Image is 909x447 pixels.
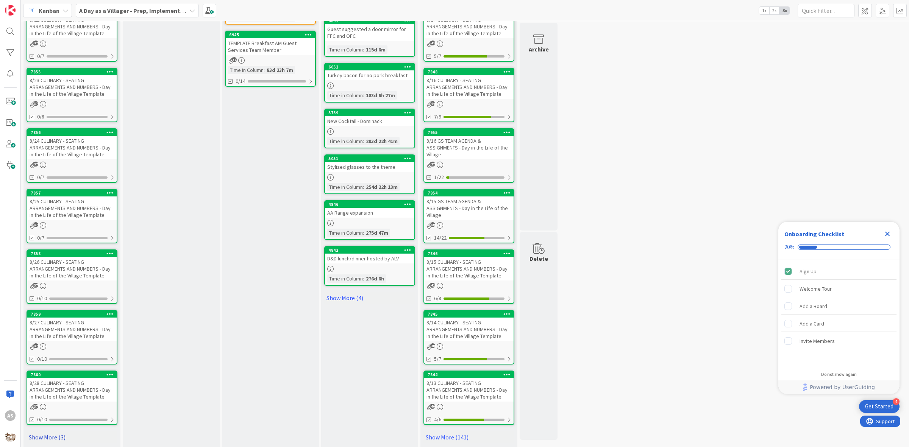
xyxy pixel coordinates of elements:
[428,251,514,256] div: 7846
[424,311,514,318] div: 7845
[27,69,117,75] div: 7855
[800,302,827,311] div: Add a Board
[226,31,315,38] div: 6945
[325,109,414,116] div: 5739
[363,183,364,191] span: :
[325,70,414,80] div: Turkey bacon for no pork breakfast
[784,229,844,238] div: Onboarding Checklist
[781,298,897,315] div: Add a Board is incomplete.
[784,244,893,251] div: Checklist progress: 20%
[325,247,414,254] div: 4842
[779,7,790,14] span: 3x
[228,66,264,74] div: Time in Column
[423,310,514,364] a: 78458/14 CULINARY - SEATING ARRANGEMENTS AND NUMBERS - Day in the Life of the Village Template5/7
[424,250,514,257] div: 7846
[27,311,117,318] div: 7859
[37,113,44,121] span: 0/8
[423,249,514,304] a: 78468/15 CULINARY - SEATING ARRANGEMENTS AND NUMBERS - Day in the Life of the Village Template6/8
[424,378,514,402] div: 8/13 CULINARY - SEATING ARRANGEMENTS AND NUMBERS - Day in the Life of the Village Template
[424,257,514,280] div: 8/15 CULINARY - SEATING ARRANGEMENTS AND NUMBERS - Day in the Life of the Village Template
[5,431,16,442] img: avatar
[27,249,117,304] a: 78588/26 CULINARY - SEATING ARRANGEMENTS AND NUMBERS - Day in the Life of the Village Template0/10
[325,254,414,263] div: D&D lunch/dinner hosted by ALV
[529,254,548,263] div: Delete
[423,431,514,443] a: Show More (141)
[27,431,117,443] a: Show More (3)
[33,283,38,288] span: 37
[31,130,117,135] div: 7856
[31,311,117,317] div: 7859
[33,101,38,106] span: 37
[324,17,415,57] a: 6832Guest suggested a door mirror for FFC and OFCTime in Column:115d 6m
[27,257,117,280] div: 8/26 CULINARY - SEATING ARRANGEMENTS AND NUMBERS - Day in the Life of the Village Template
[327,274,363,283] div: Time in Column
[225,31,316,87] a: 6945TEMPLATE Breakfast AM Guest Services Team MemberTime in Column:83d 23h 7m0/14
[364,137,400,145] div: 203d 22h 41m
[423,371,514,425] a: 78448/13 CULINARY - SEATING ARRANGEMENTS AND NUMBERS - Day in the Life of the Village Template4/6
[424,136,514,159] div: 8/16 GS TEAM AGENDA & ASSIGNMENTS - Day in the Life of the Village
[364,45,387,54] div: 115d 6m
[325,208,414,218] div: AA Range expansion
[800,336,835,346] div: Invite Members
[226,31,315,55] div: 6945TEMPLATE Breakfast AM Guest Services Team Member
[424,190,514,196] div: 7954
[264,66,265,74] span: :
[31,372,117,377] div: 7860
[27,318,117,341] div: 8/27 CULINARY - SEATING ARRANGEMENTS AND NUMBERS - Day in the Life of the Village Template
[327,183,363,191] div: Time in Column
[33,404,38,409] span: 37
[33,343,38,348] span: 37
[865,403,893,410] div: Get Started
[37,52,44,60] span: 0/7
[79,7,214,14] b: A Day as a Villager - Prep, Implement and Execute
[424,190,514,220] div: 79548/15 GS TEAM AGENDA & ASSIGNMENTS - Day in the Life of the Village
[31,69,117,75] div: 7855
[328,64,414,70] div: 6052
[325,155,414,172] div: 5051Stylized glasses to the theme
[434,355,441,363] span: 5/7
[424,250,514,280] div: 78468/15 CULINARY - SEATING ARRANGEMENTS AND NUMBERS - Day in the Life of the Village Template
[324,292,415,304] a: Show More (4)
[363,137,364,145] span: :
[27,129,117,136] div: 7856
[430,404,435,409] span: 40
[364,183,400,191] div: 254d 22h 13m
[781,333,897,349] div: Invite Members is incomplete.
[430,40,435,45] span: 41
[424,318,514,341] div: 8/14 CULINARY - SEATING ARRANGEMENTS AND NUMBERS - Day in the Life of the Village Template
[800,267,817,276] div: Sign Up
[5,410,16,421] div: AS
[428,372,514,377] div: 7844
[424,129,514,159] div: 79558/16 GS TEAM AGENDA & ASSIGNMENTS - Day in the Life of the Village
[324,109,415,148] a: 5739New Cocktail - DominackTime in Column:203d 22h 41m
[423,68,514,122] a: 78488/16 CULINARY - SEATING ARRANGEMENTS AND NUMBERS - Day in the Life of the Village Template7/9
[27,129,117,159] div: 78568/24 CULINARY - SEATING ARRANGEMENTS AND NUMBERS - Day in the Life of the Village Template
[364,91,397,100] div: 183d 6h 27m
[327,91,363,100] div: Time in Column
[27,136,117,159] div: 8/24 CULINARY - SEATING ARRANGEMENTS AND NUMBERS - Day in the Life of the Village Template
[232,57,237,62] span: 37
[327,45,363,54] div: Time in Column
[363,229,364,237] span: :
[363,274,364,283] span: :
[893,398,900,405] div: 4
[881,228,893,240] div: Close Checklist
[37,173,44,181] span: 0/7
[37,234,44,242] span: 0/7
[424,8,514,38] div: 8/17 CULINARY - SEATING ARRANGEMENTS AND NUMBERS - Day in the Life of the Village Template
[27,128,117,183] a: 78568/24 CULINARY - SEATING ARRANGEMENTS AND NUMBERS - Day in the Life of the Village Template0/7
[364,229,390,237] div: 275d 47m
[327,229,363,237] div: Time in Column
[778,222,900,394] div: Checklist Container
[328,202,414,207] div: 4846
[430,101,435,106] span: 44
[800,284,832,293] div: Welcome Tour
[16,1,34,10] span: Support
[27,310,117,364] a: 78598/27 CULINARY - SEATING ARRANGEMENTS AND NUMBERS - Day in the Life of the Village Template0/10
[33,162,38,167] span: 37
[27,190,117,196] div: 7857
[39,6,59,15] span: Kanban
[424,311,514,341] div: 78458/14 CULINARY - SEATING ARRANGEMENTS AND NUMBERS - Day in the Life of the Village Template
[430,283,435,288] span: 41
[27,75,117,99] div: 8/23 CULINARY - SEATING ARRANGEMENTS AND NUMBERS - Day in the Life of the Village Template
